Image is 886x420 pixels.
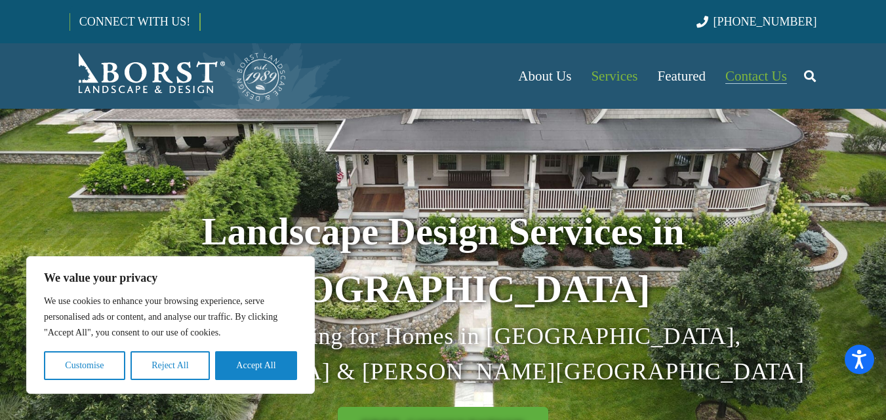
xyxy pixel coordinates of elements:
a: Borst-Logo [70,50,287,102]
a: Search [797,60,823,92]
button: Reject All [131,351,210,380]
span: Services [591,68,637,84]
a: Contact Us [715,43,797,109]
a: Services [581,43,647,109]
span: Contact Us [725,68,787,84]
span: Featured [658,68,706,84]
a: [PHONE_NUMBER] [696,15,816,28]
button: Accept All [215,351,297,380]
button: Customise [44,351,125,380]
p: We use cookies to enhance your browsing experience, serve personalised ads or content, and analys... [44,294,297,341]
p: We value your privacy [44,270,297,286]
a: About Us [508,43,581,109]
strong: Landscape Design Services in [GEOGRAPHIC_DATA] [201,210,684,311]
span: [PHONE_NUMBER] [714,15,817,28]
span: About Us [518,68,571,84]
a: CONNECT WITH US! [70,6,199,37]
div: We value your privacy [26,256,315,394]
a: Featured [648,43,715,109]
span: Expert Landscaping for Homes in [GEOGRAPHIC_DATA], [GEOGRAPHIC_DATA] & [PERSON_NAME][GEOGRAPHIC_D... [81,323,804,385]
